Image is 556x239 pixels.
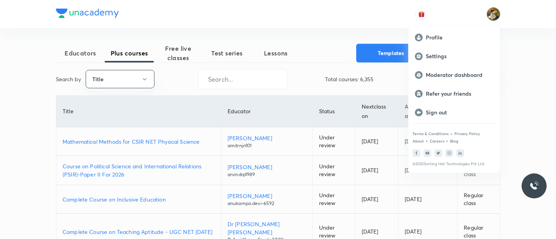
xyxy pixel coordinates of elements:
[409,28,500,47] a: Profile
[430,139,444,143] a: Careers
[426,109,493,116] p: Sign out
[426,71,493,78] p: Moderator dashboard
[409,84,500,103] a: Refer your friends
[426,34,493,41] p: Profile
[450,139,458,143] a: Blog
[413,131,448,136] a: Terms & Conditions
[426,90,493,97] p: Refer your friends
[413,139,424,143] a: About
[446,137,448,144] div: •
[413,162,496,166] p: © 2025 Sorting Hat Technologies Pvt Ltd
[425,137,428,144] div: •
[454,131,480,136] a: Privacy Policy
[426,53,493,60] p: Settings
[409,66,500,84] a: Moderator dashboard
[409,47,500,66] a: Settings
[450,130,453,137] div: •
